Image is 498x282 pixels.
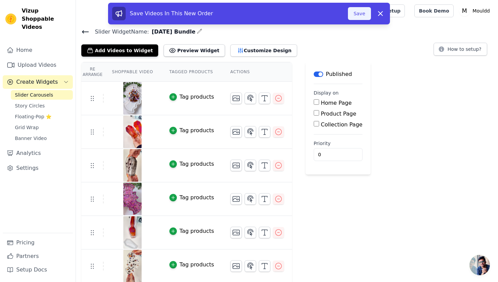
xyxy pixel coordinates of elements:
span: Banner Video [15,135,47,142]
button: Create Widgets [3,75,73,89]
img: tn-e9367111f5a743a9a75ff46089228c7f.png [123,149,142,182]
a: Story Circles [11,101,73,110]
span: Create Widgets [16,78,58,86]
span: Slider Widget Name: [89,28,149,36]
a: Settings [3,161,73,175]
button: Change Thumbnail [230,93,242,104]
button: Change Thumbnail [230,193,242,205]
a: Slider Carousels [11,90,73,100]
button: Save [348,7,371,20]
a: Floating-Pop ⭐ [11,112,73,121]
button: Tag products [169,160,214,168]
button: Tag products [169,227,214,235]
div: Tag products [180,160,214,168]
button: Tag products [169,93,214,101]
span: Save Videos In This New Order [130,10,213,17]
button: Preview Widget [164,44,225,57]
label: Priority [314,140,362,147]
label: Home Page [321,100,352,106]
label: Product Page [321,110,356,117]
button: Tag products [169,194,214,202]
a: Partners [3,249,73,263]
div: Tag products [180,194,214,202]
span: Story Circles [15,102,45,109]
button: How to setup? [434,43,487,56]
a: How to setup? [434,47,487,54]
a: Setup Docs [3,263,73,277]
button: Change Thumbnail [230,160,242,171]
button: Customize Design [230,44,297,57]
a: Banner Video [11,134,73,143]
label: Collection Page [321,121,362,128]
span: Grid Wrap [15,124,39,131]
div: Tag products [180,227,214,235]
th: Actions [222,62,292,82]
div: Open chat [470,255,490,275]
button: Tag products [169,261,214,269]
span: Slider Carousels [15,92,53,98]
div: Tag products [180,261,214,269]
a: Analytics [3,146,73,160]
span: [DATE] Bundle [149,28,195,36]
div: Tag products [180,126,214,135]
img: tn-44d21e35788a49cd98da1e7dd4c3381b.png [123,216,142,249]
a: Home [3,43,73,57]
button: Change Thumbnail [230,227,242,238]
p: Published [326,70,352,78]
th: Re Arrange [81,62,104,82]
div: Edit Name [197,27,202,36]
th: Shoppable Video [104,62,161,82]
button: Tag products [169,126,214,135]
button: Change Thumbnail [230,126,242,138]
a: Upload Videos [3,58,73,72]
img: tn-5fbe72ef6a24471b8b587f4b7175f311.png [123,82,142,115]
legend: Display on [314,89,339,96]
a: Grid Wrap [11,123,73,132]
button: Add Videos to Widget [81,44,158,57]
button: Change Thumbnail [230,260,242,272]
a: Pricing [3,236,73,249]
span: Floating-Pop ⭐ [15,113,51,120]
div: Tag products [180,93,214,101]
th: Tagged Products [161,62,222,82]
img: tn-240796e844c34118803aff4e391854da.png [123,183,142,215]
img: tn-6b7e3646ab424b91b7f53cab09de1b4c.png [123,116,142,148]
